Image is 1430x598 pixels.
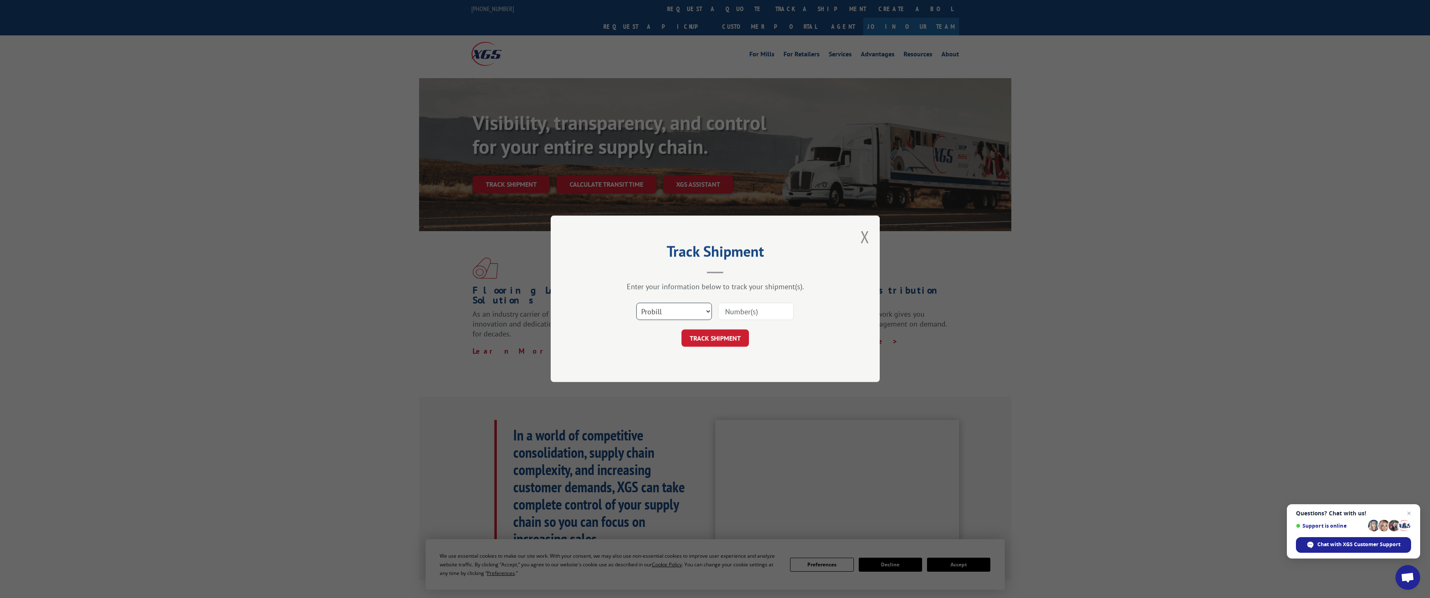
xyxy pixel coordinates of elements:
[1296,510,1411,517] span: Questions? Chat with us!
[860,226,869,248] button: Close modal
[1296,523,1365,529] span: Support is online
[1395,565,1420,590] div: Open chat
[718,303,794,320] input: Number(s)
[592,246,839,261] h2: Track Shipment
[1404,508,1414,518] span: Close chat
[1296,537,1411,553] div: Chat with XGS Customer Support
[681,330,749,347] button: TRACK SHIPMENT
[1317,541,1400,548] span: Chat with XGS Customer Support
[592,282,839,292] div: Enter your information below to track your shipment(s).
